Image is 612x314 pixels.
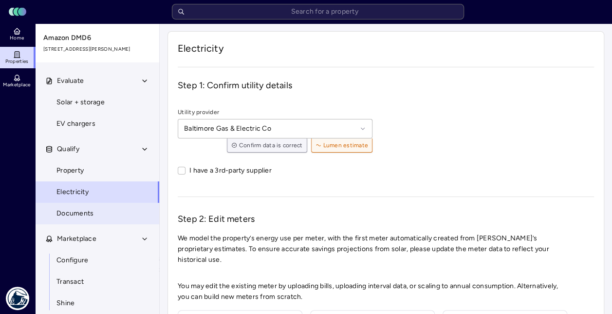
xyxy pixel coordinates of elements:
span: Qualify [57,144,79,155]
span: Confirm data is correct [231,140,303,150]
span: Solar + storage [56,97,105,108]
button: Evaluate [36,70,160,92]
button: Qualify [36,138,160,160]
a: EV chargers [35,113,160,135]
a: Shine [35,293,160,314]
span: Lumen estimate [315,140,369,150]
span: Marketplace [57,234,96,244]
span: Property [56,165,84,176]
h1: Electricity [178,41,594,55]
span: [STREET_ADDRESS][PERSON_NAME] [43,45,152,53]
a: Property [35,160,160,181]
span: You may edit the existing meter by uploading bills, uploading interval data, or scaling to annual... [178,281,567,302]
a: Solar + storage [35,92,160,113]
span: EV chargers [56,118,95,129]
span: Evaluate [57,76,84,86]
a: Documents [35,203,160,224]
button: Confirm data is correct [227,138,307,153]
button: Marketplace [36,228,160,250]
span: We model the property’s energy use per meter, with the first meter automatically created from [PE... [178,234,549,264]
span: Marketplace [3,82,30,88]
span: Documents [56,208,93,219]
label: Utility provider [178,107,372,117]
img: PGIM [6,287,29,310]
span: Electricity [56,187,89,197]
input: Search for a property [172,4,464,20]
span: Home [10,35,24,41]
a: Configure [35,250,160,271]
a: Transact [35,271,160,293]
span: I have a 3rd-party supplier [189,166,272,175]
span: Configure [56,255,88,266]
span: Shine [56,298,74,309]
h3: Step 2: Edit meters [178,213,594,225]
span: Transact [56,276,84,287]
span: Amazon DMD6 [43,33,152,43]
span: Properties [5,59,29,64]
h3: Step 1: Confirm utility details [178,79,594,92]
a: Electricity [35,181,160,203]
